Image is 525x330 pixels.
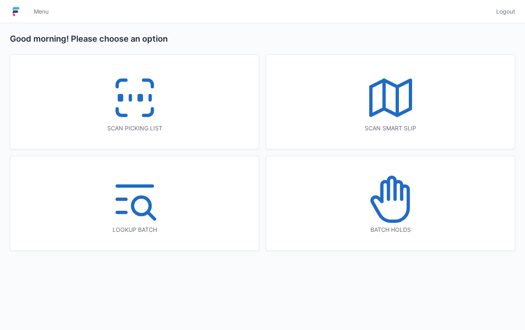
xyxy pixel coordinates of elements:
[266,54,515,149] a: Scan smart slip
[34,7,49,16] span: Menu
[283,124,498,132] div: Scan smart slip
[10,156,259,251] a: Lookup batch
[491,4,515,19] a: Logout
[27,124,242,132] div: Scan picking list
[27,226,242,234] div: Lookup batch
[10,33,515,45] h2: Good morning! Please choose an option
[10,5,22,18] img: logo-small.jpg
[283,226,498,234] div: Batch holds
[496,7,515,16] span: Logout
[10,54,259,149] a: Scan picking list
[266,156,515,251] a: Batch holds
[29,4,54,19] a: Menu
